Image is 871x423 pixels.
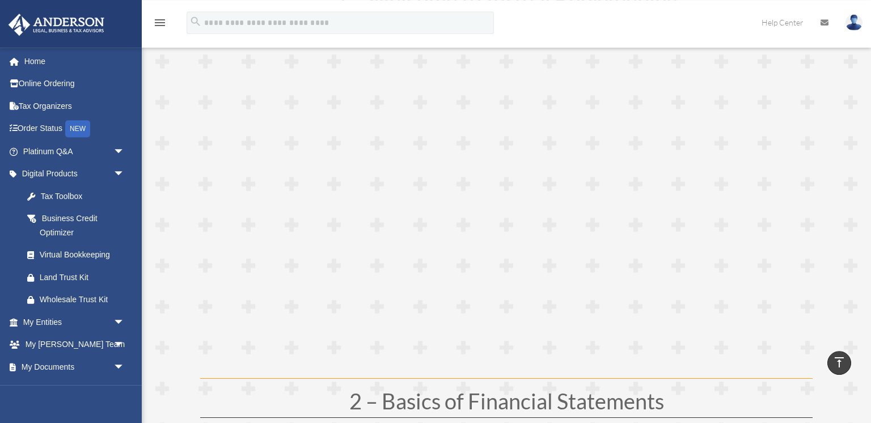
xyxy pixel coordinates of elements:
div: Tax Toolbox [40,189,128,204]
span: arrow_drop_down [113,356,136,379]
a: Land Trust Kit [16,266,142,289]
span: arrow_drop_down [113,140,136,163]
img: User Pic [845,14,862,31]
a: Tax Organizers [8,95,142,117]
a: Home [8,50,142,73]
span: arrow_drop_down [113,163,136,186]
iframe: Video 1 - Welcome to Virtual Bookkeeping [200,34,813,379]
img: Anderson Advisors Platinum Portal [5,14,108,36]
a: My [PERSON_NAME] Teamarrow_drop_down [8,333,142,356]
a: Virtual Bookkeeping [16,244,136,267]
span: arrow_drop_down [113,333,136,357]
a: Digital Productsarrow_drop_down [8,163,142,185]
a: Online Ordering [8,73,142,95]
a: Order StatusNEW [8,117,142,141]
i: vertical_align_top [832,356,846,369]
div: Land Trust Kit [40,270,128,285]
div: Wholesale Trust Kit [40,293,128,307]
a: Online Learningarrow_drop_down [8,378,142,401]
i: search [189,15,202,28]
a: My Documentsarrow_drop_down [8,356,142,378]
div: Virtual Bookkeeping [40,248,122,262]
a: Tax Toolbox [16,185,142,208]
a: Platinum Q&Aarrow_drop_down [8,140,142,163]
a: Wholesale Trust Kit [16,289,142,311]
a: menu [153,20,167,29]
div: NEW [65,120,90,137]
a: vertical_align_top [827,351,851,375]
h1: 2 – Basics of Financial Statements [200,390,813,417]
span: arrow_drop_down [113,378,136,401]
div: Business Credit Optimizer [40,212,128,239]
a: My Entitiesarrow_drop_down [8,311,142,333]
i: menu [153,16,167,29]
a: Business Credit Optimizer [16,208,142,244]
span: arrow_drop_down [113,311,136,334]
